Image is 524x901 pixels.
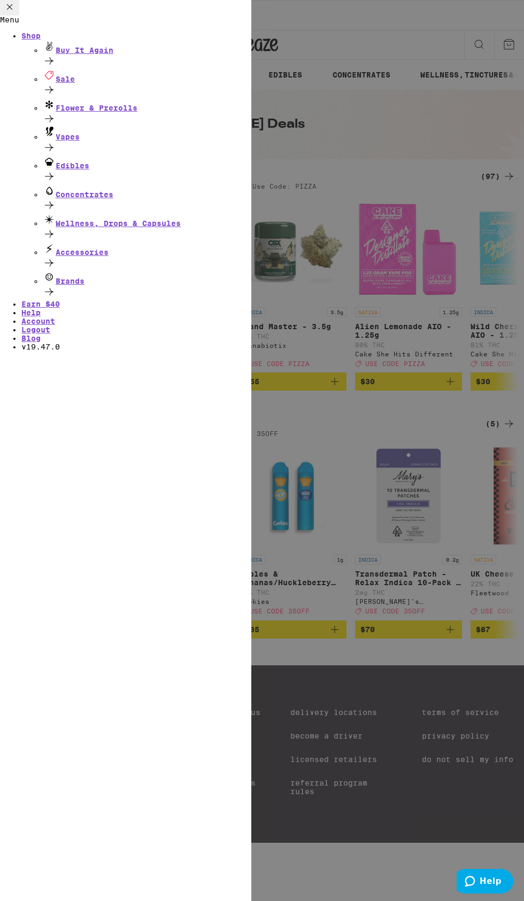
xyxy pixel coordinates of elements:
div: Accessories [43,242,251,257]
a: Sale [43,69,251,98]
div: Brands [43,271,251,285]
div: Wellness, Drops & Capsules [43,213,251,228]
a: Edibles [43,156,251,184]
span: v 19.47.0 [21,343,60,351]
a: Shop [21,32,251,40]
a: Account [21,317,55,325]
a: Accessories [43,242,251,271]
div: Buy It Again [43,40,251,55]
a: Earn $ 40 [21,300,60,308]
a: Vapes [43,127,251,156]
div: Flower & Prerolls [43,98,251,112]
div: Concentrates [43,184,251,199]
iframe: Opens a widget where you can find more information [457,869,513,896]
a: Wellness, Drops & Capsules [43,213,251,242]
a: Brands [43,271,251,300]
a: Flower & Prerolls [43,98,251,127]
a: Help [21,308,41,317]
a: Blog [21,334,251,343]
a: Buy It Again [43,40,251,69]
a: Concentrates [43,184,251,213]
div: Sale [43,69,251,83]
a: Logout [21,325,50,334]
div: Edibles [43,156,251,170]
div: Vapes [43,127,251,141]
